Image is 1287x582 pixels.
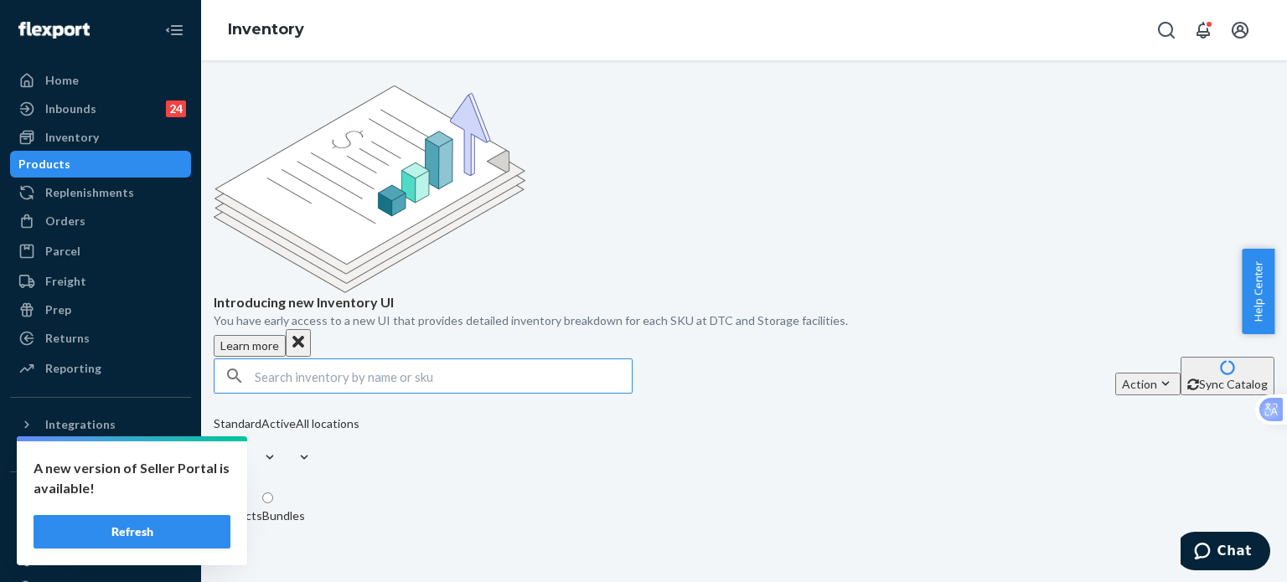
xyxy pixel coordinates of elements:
[10,296,191,323] a: Prep
[296,415,359,432] div: All locations
[10,325,191,352] a: Returns
[10,124,191,151] a: Inventory
[10,151,191,178] a: Products
[34,515,230,549] button: Refresh
[45,100,96,117] div: Inbounds
[45,330,90,347] div: Returns
[45,72,79,89] div: Home
[214,6,318,54] ol: breadcrumbs
[45,416,116,433] div: Integrations
[10,411,191,438] button: Integrations
[255,359,632,393] input: Search inventory by name or sku
[45,243,80,260] div: Parcel
[166,100,186,117] div: 24
[1115,373,1181,395] button: Action
[214,415,261,432] div: Standard
[228,20,304,39] a: Inventory
[1181,357,1274,395] button: Sync Catalog
[10,355,191,382] a: Reporting
[18,156,70,173] div: Products
[214,432,215,449] input: Standard
[10,238,191,265] a: Parcel
[45,273,86,290] div: Freight
[1150,13,1183,47] button: Open Search Box
[1242,249,1274,334] button: Help Center
[214,335,286,357] button: Learn more
[286,329,311,357] button: Close
[10,486,191,512] button: Fast Tags
[45,360,101,377] div: Reporting
[34,458,230,498] p: A new version of Seller Portal is available!
[214,293,1274,312] p: Introducing new Inventory UI
[1181,532,1270,574] iframe: Opens a widget where you can chat to one of our agents
[296,432,297,449] input: All locations
[10,208,191,234] a: Orders
[10,268,191,295] a: Freight
[1186,13,1220,47] button: Open notifications
[45,184,134,201] div: Replenishments
[10,519,191,539] a: Add Fast Tag
[262,507,305,524] div: Bundles
[214,312,1274,329] p: You have early access to a new UI that provides detailed inventory breakdown for each SKU at DTC ...
[10,95,191,122] a: Inbounds24
[45,129,99,146] div: Inventory
[10,179,191,206] a: Replenishments
[10,67,191,94] a: Home
[10,546,191,573] a: Settings
[45,301,71,318] div: Prep
[10,445,191,465] a: Add Integration
[18,22,90,39] img: Flexport logo
[214,85,525,293] img: new-reports-banner-icon.82668bd98b6a51aee86340f2a7b77ae3.png
[1122,375,1174,393] div: Action
[261,415,296,432] div: Active
[261,432,263,449] input: Active
[45,213,85,229] div: Orders
[262,492,273,503] input: Bundles
[158,13,191,47] button: Close Navigation
[1223,13,1257,47] button: Open account menu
